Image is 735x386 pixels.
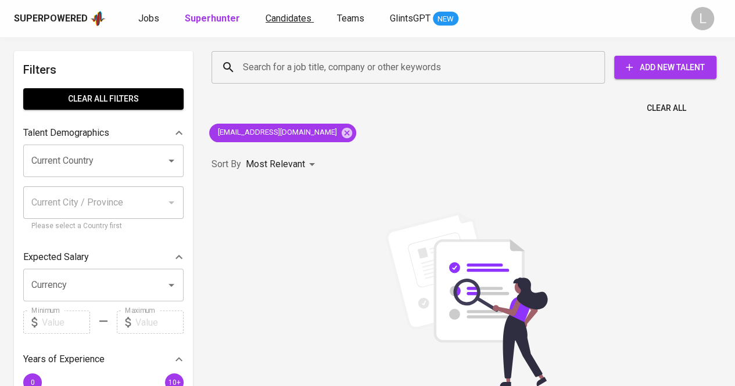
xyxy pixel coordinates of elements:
div: Superpowered [14,12,88,26]
p: Talent Demographics [23,126,109,140]
span: Clear All [647,101,686,116]
span: Teams [337,13,364,24]
a: Candidates [266,12,314,26]
a: GlintsGPT NEW [390,12,458,26]
a: Superhunter [185,12,242,26]
div: Talent Demographics [23,121,184,145]
h6: Filters [23,60,184,79]
span: [EMAIL_ADDRESS][DOMAIN_NAME] [209,127,344,138]
button: Add New Talent [614,56,716,79]
div: Expected Salary [23,246,184,269]
div: L [691,7,714,30]
input: Value [42,311,90,334]
span: Candidates [266,13,311,24]
p: Sort By [211,157,241,171]
img: app logo [90,10,106,27]
a: Superpoweredapp logo [14,10,106,27]
a: Jobs [138,12,162,26]
b: Superhunter [185,13,240,24]
button: Open [163,277,180,293]
p: Please select a Country first [31,221,175,232]
div: Most Relevant [246,154,319,175]
input: Value [135,311,184,334]
p: Years of Experience [23,352,105,366]
button: Clear All filters [23,88,184,110]
a: Teams [337,12,367,26]
div: Years of Experience [23,348,184,371]
span: NEW [433,13,458,25]
div: [EMAIL_ADDRESS][DOMAIN_NAME] [209,124,356,142]
p: Expected Salary [23,250,89,264]
span: GlintsGPT [390,13,431,24]
span: Clear All filters [33,92,174,106]
button: Open [163,153,180,169]
button: Clear All [642,98,691,119]
span: Jobs [138,13,159,24]
span: Add New Talent [623,60,707,75]
p: Most Relevant [246,157,305,171]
